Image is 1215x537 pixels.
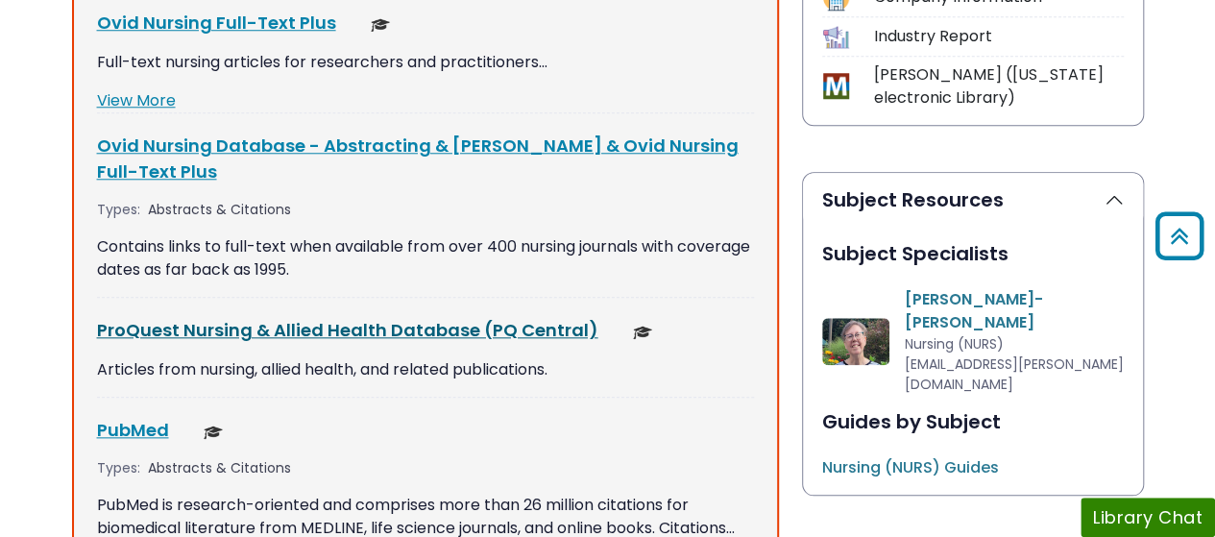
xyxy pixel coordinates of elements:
img: Scholarly or Peer Reviewed [633,323,652,342]
span: Nursing (NURS) [905,334,1004,354]
a: Back to Top [1149,220,1210,252]
img: Icon Industry Report [823,24,849,50]
span: Types: [97,200,140,220]
a: Ovid Nursing Full-Text Plus [97,11,336,35]
p: Contains links to full-text when available from over 400 nursing journals with coverage dates as ... [97,235,754,281]
a: Ovid Nursing Database - Abstracting & [PERSON_NAME] & Ovid Nursing Full-Text Plus [97,134,739,183]
button: Subject Resources [803,173,1143,227]
div: Industry Report [874,25,1124,48]
span: [EMAIL_ADDRESS][PERSON_NAME][DOMAIN_NAME] [905,354,1124,394]
h2: Guides by Subject [822,410,1124,433]
a: View More [97,89,176,111]
a: [PERSON_NAME]-[PERSON_NAME] [905,288,1043,333]
span: Types: [97,458,140,478]
a: Nursing (NURS) Guides [822,456,999,478]
p: Full-text nursing articles for researchers and practitioners… [97,51,754,74]
h2: Subject Specialists [822,242,1124,265]
a: ProQuest Nursing & Allied Health Database (PQ Central) [97,318,598,342]
img: Scholarly or Peer Reviewed [371,15,390,35]
img: Icon MeL (Michigan electronic Library) [823,73,849,99]
div: Abstracts & Citations [148,458,295,478]
p: Articles from nursing, allied health, and related publications. [97,358,754,381]
button: Library Chat [1081,498,1215,537]
div: Abstracts & Citations [148,200,295,220]
a: PubMed [97,418,169,442]
img: Scholarly or Peer Reviewed [204,423,223,442]
img: Diane Manko-Cliff [822,318,889,365]
div: [PERSON_NAME] ([US_STATE] electronic Library) [874,63,1124,110]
